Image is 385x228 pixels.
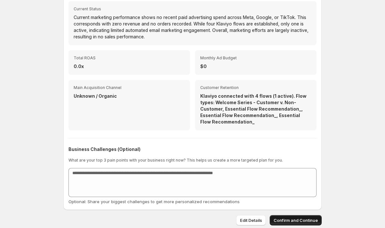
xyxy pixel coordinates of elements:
span: Edit Details [240,217,262,223]
p: $0 [200,63,311,70]
span: Monthly Ad Budget [200,55,311,61]
span: Customer Retention [200,85,311,90]
span: Optional: Share your biggest challenges to get more personalized recommendations [68,199,240,204]
p: Klaviyo connected with 4 flows (1 active). Flow types: Welcome Series - Customer v. Non-Customer,... [200,93,311,125]
button: Confirm and Continue [270,215,322,225]
h2: Business Challenges (Optional) [68,146,317,153]
p: What are your top 3 pain points with your business right now? This helps us create a more targete... [68,158,317,163]
p: Unknown / Organic [74,93,185,99]
span: Current Status [74,6,311,12]
button: Edit Details [236,215,266,225]
span: Total ROAS [74,55,185,61]
span: Confirm and Continue [274,217,318,223]
p: Current marketing performance shows no recent paid advertising spend across Meta, Google, or TikT... [74,14,311,40]
p: 0.0x [74,63,185,70]
span: Main Acquisition Channel [74,85,185,90]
